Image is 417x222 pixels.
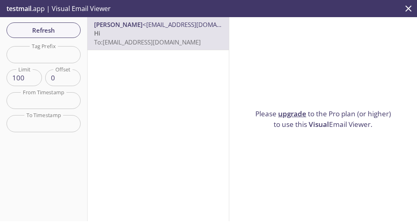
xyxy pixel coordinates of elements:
span: Refresh [13,25,74,36]
nav: emails [88,17,229,50]
span: <[EMAIL_ADDRESS][DOMAIN_NAME]> [143,20,248,29]
p: Please to the Pro plan (or higher) to use this Email Viewer. [252,109,395,129]
a: upgrade [278,109,306,118]
span: To: [EMAIL_ADDRESS][DOMAIN_NAME] [94,38,201,46]
span: testmail [7,4,31,13]
span: Visual [309,120,329,129]
div: [PERSON_NAME]<[EMAIL_ADDRESS][DOMAIN_NAME]>HiTo:[EMAIL_ADDRESS][DOMAIN_NAME] [88,17,229,50]
button: Refresh [7,22,81,38]
span: Hi [94,29,100,37]
span: [PERSON_NAME] [94,20,143,29]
